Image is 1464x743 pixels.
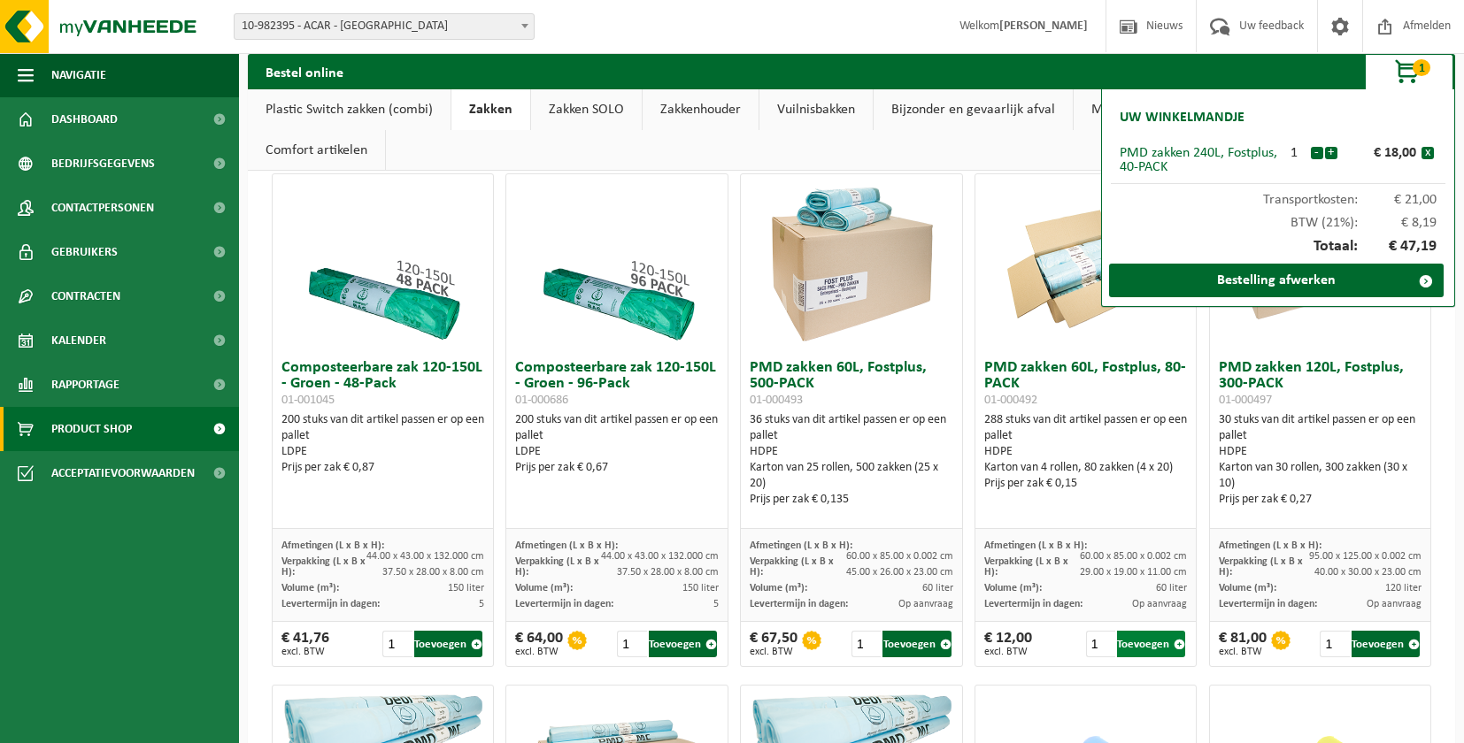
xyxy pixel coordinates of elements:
[281,556,366,578] span: Verpakking (L x B x H):
[51,318,106,363] span: Kalender
[1219,412,1422,508] div: 30 stuks van dit artikel passen er op een pallet
[649,631,717,657] button: Toevoegen
[763,174,940,351] img: 01-000493
[382,567,484,578] span: 37.50 x 28.00 x 8.00 cm
[1352,631,1420,657] button: Toevoegen
[750,556,834,578] span: Verpakking (L x B x H):
[846,567,953,578] span: 45.00 x 26.00 x 23.00 cm
[984,360,1188,408] h3: PMD zakken 60L, Fostplus, 80-PACK
[281,583,339,594] span: Volume (m³):
[750,599,848,609] span: Levertermijn in dagen:
[1320,631,1350,657] input: 1
[713,599,719,609] span: 5
[750,412,953,508] div: 36 stuks van dit artikel passen er op een pallet
[479,599,484,609] span: 5
[51,142,155,186] span: Bedrijfsgegevens
[281,631,329,657] div: € 41,76
[1219,460,1422,492] div: Karton van 30 rollen, 300 zakken (30 x 10)
[984,540,1087,551] span: Afmetingen (L x B x H):
[51,186,154,230] span: Contactpersonen
[750,394,803,407] span: 01-000493
[1111,207,1445,230] div: BTW (21%):
[601,551,719,562] span: 44.00 x 43.00 x 132.000 cm
[1314,567,1422,578] span: 40.00 x 30.00 x 23.00 cm
[1219,540,1321,551] span: Afmetingen (L x B x H):
[984,631,1032,657] div: € 12,00
[1219,556,1303,578] span: Verpakking (L x B x H):
[1120,146,1278,174] div: PMD zakken 240L, Fostplus, 40-PACK
[750,360,953,408] h3: PMD zakken 60L, Fostplus, 500-PACK
[235,14,534,39] span: 10-982395 - ACAR - SINT-NIKLAAS
[1219,444,1422,460] div: HDPE
[922,583,953,594] span: 60 liter
[1385,583,1422,594] span: 120 liter
[294,174,471,351] img: 01-001045
[617,631,647,657] input: 1
[1311,147,1323,159] button: -
[1413,59,1430,76] span: 1
[1358,239,1437,255] span: € 47,19
[1111,98,1253,137] h2: Uw winkelmandje
[281,444,485,460] div: LDPE
[281,460,485,476] div: Prijs per zak € 0,87
[515,444,719,460] div: LDPE
[234,13,535,40] span: 10-982395 - ACAR - SINT-NIKLAAS
[1132,599,1187,609] span: Op aanvraag
[1080,567,1187,578] span: 29.00 x 19.00 x 11.00 cm
[984,476,1188,492] div: Prijs per zak € 0,15
[1219,599,1317,609] span: Levertermijn in dagen:
[984,583,1042,594] span: Volume (m³):
[984,394,1037,407] span: 01-000492
[1358,193,1437,207] span: € 21,00
[1086,631,1116,657] input: 1
[846,551,953,562] span: 60.00 x 85.00 x 0.002 cm
[1109,264,1444,297] a: Bestelling afwerken
[448,583,484,594] span: 150 liter
[51,97,118,142] span: Dashboard
[1219,583,1276,594] span: Volume (m³):
[984,444,1188,460] div: HDPE
[281,540,384,551] span: Afmetingen (L x B x H):
[515,394,568,407] span: 01-000686
[51,451,195,495] span: Acceptatievoorwaarden
[531,89,642,130] a: Zakken SOLO
[851,631,882,657] input: 1
[281,412,485,476] div: 200 stuks van dit artikel passen er op een pallet
[1358,216,1437,230] span: € 8,19
[1342,146,1422,160] div: € 18,00
[248,54,361,88] h2: Bestel online
[281,647,329,657] span: excl. BTW
[1111,230,1445,264] div: Totaal:
[515,360,719,408] h3: Composteerbare zak 120-150L - Groen - 96-Pack
[51,407,132,451] span: Product Shop
[451,89,530,130] a: Zakken
[51,230,118,274] span: Gebruikers
[750,460,953,492] div: Karton van 25 rollen, 500 zakken (25 x 20)
[1219,492,1422,508] div: Prijs per zak € 0,27
[515,412,719,476] div: 200 stuks van dit artikel passen er op een pallet
[248,89,451,130] a: Plastic Switch zakken (combi)
[998,174,1175,351] img: 01-000492
[984,599,1083,609] span: Levertermijn in dagen:
[1219,360,1422,408] h3: PMD zakken 120L, Fostplus, 300-PACK
[515,556,599,578] span: Verpakking (L x B x H):
[1309,551,1422,562] span: 95.00 x 125.00 x 0.002 cm
[281,394,335,407] span: 01-001045
[51,274,120,318] span: Contracten
[882,631,951,657] button: Toevoegen
[1156,583,1187,594] span: 60 liter
[750,647,797,657] span: excl. BTW
[750,540,852,551] span: Afmetingen (L x B x H):
[984,460,1188,476] div: Karton van 4 rollen, 80 zakken (4 x 20)
[759,89,873,130] a: Vuilnisbakken
[1278,146,1310,160] div: 1
[999,19,1088,33] strong: [PERSON_NAME]
[1422,147,1434,159] button: x
[515,583,573,594] span: Volume (m³):
[528,174,705,351] img: 01-000686
[1080,551,1187,562] span: 60.00 x 85.00 x 0.002 cm
[382,631,412,657] input: 1
[643,89,759,130] a: Zakkenhouder
[1219,647,1267,657] span: excl. BTW
[898,599,953,609] span: Op aanvraag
